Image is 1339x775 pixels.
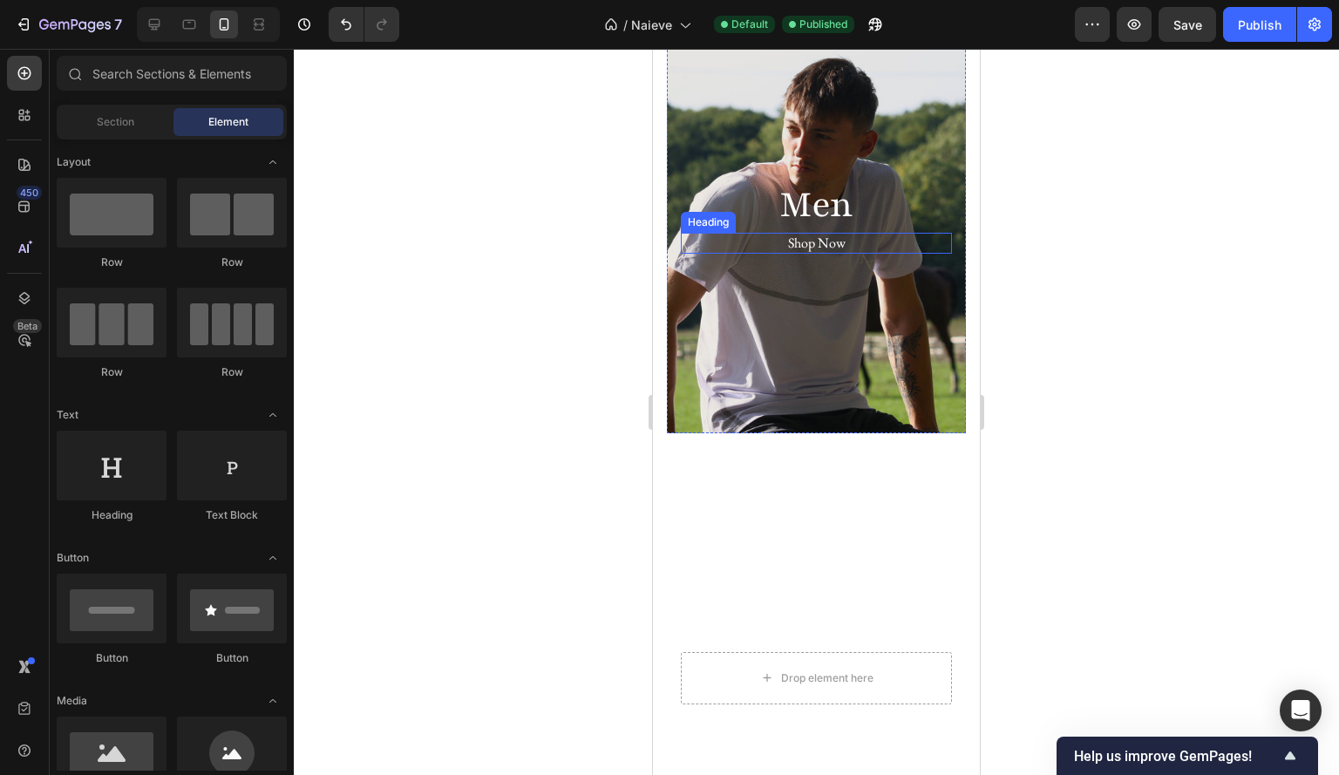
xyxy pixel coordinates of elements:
[208,114,248,130] span: Element
[259,544,287,572] span: Toggle open
[1223,7,1296,42] button: Publish
[30,657,297,732] p: The Sakura Collection
[177,507,287,523] div: Text Block
[57,154,91,170] span: Layout
[7,7,130,42] button: 7
[17,186,42,200] div: 450
[259,687,287,715] span: Toggle open
[653,49,980,775] iframe: Design area
[259,401,287,429] span: Toggle open
[1173,17,1202,32] span: Save
[1074,745,1301,766] button: Show survey - Help us improve GemPages!
[177,364,287,380] div: Row
[57,255,167,270] div: Row
[1159,7,1216,42] button: Save
[97,114,134,130] span: Section
[57,407,78,423] span: Text
[57,693,87,709] span: Media
[57,650,167,666] div: Button
[57,550,89,566] span: Button
[13,319,42,333] div: Beta
[177,255,287,270] div: Row
[329,7,399,42] div: Undo/Redo
[114,14,122,35] p: 7
[1074,748,1280,765] span: Help us improve GemPages!
[631,16,672,34] span: Naieve
[623,16,628,34] span: /
[177,650,287,666] div: Button
[1238,16,1281,34] div: Publish
[1280,690,1322,731] div: Open Intercom Messenger
[799,17,847,32] span: Published
[57,364,167,380] div: Row
[259,148,287,176] span: Toggle open
[128,622,221,636] div: Drop element here
[731,17,768,32] span: Default
[57,56,287,91] input: Search Sections & Elements
[57,507,167,523] div: Heading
